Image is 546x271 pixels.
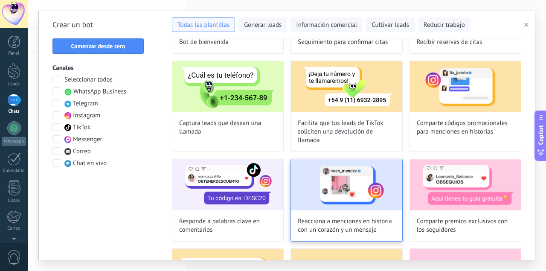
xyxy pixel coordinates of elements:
span: Todas las plantillas [177,21,229,29]
button: Información comercial [290,17,363,32]
span: Instagram [73,111,100,120]
span: Messenger [73,135,102,144]
span: Recibir reservas de citas [417,38,482,47]
span: Responde a palabras clave en comentarios [179,217,276,234]
img: Comparte premios exclusivos con los seguidores [410,159,521,210]
span: Seleccionar todos [64,76,113,84]
img: Captura leads que desean una llamada [172,61,283,112]
div: Leads [2,82,26,87]
span: Cultivar leads [372,21,409,29]
div: Chats [2,109,26,114]
span: Comparte premios exclusivos con los seguidores [417,217,514,234]
span: WhatsApp Business [73,87,126,96]
span: Correo [73,147,91,156]
span: Comparte códigos promocionales para menciones en historias [417,119,514,136]
h2: Crear un bot [52,18,144,32]
span: Reacciona a menciones en historia con un corazón y un mensaje [298,217,395,234]
img: Reacciona a menciones en historia con un corazón y un mensaje [291,159,402,210]
span: Captura leads que desean una llamada [179,119,276,136]
span: TikTok [73,123,90,132]
div: Listas [2,198,26,204]
div: Calendario [2,168,26,174]
div: Correo [2,226,26,231]
div: WhatsApp [2,137,26,146]
span: Comenzar desde cero [71,43,125,49]
button: Todas las plantillas [172,17,235,32]
img: Responde a palabras clave en comentarios [172,159,283,210]
button: Generar leads [238,17,287,32]
span: Información comercial [296,21,357,29]
img: Comparte códigos promocionales para menciones en historias [410,61,521,112]
div: Panel [2,51,26,56]
button: Reducir trabajo [418,17,470,32]
span: Chat en vivo [73,159,107,168]
button: Comenzar desde cero [52,38,144,54]
button: Cultivar leads [366,17,414,32]
span: Generar leads [244,21,282,29]
span: Seguimiento para confirmar citas [298,38,388,47]
span: Reducir trabajo [424,21,465,29]
h3: Canales [52,64,144,72]
img: Facilita que tus leads de TikTok soliciten una devolución de llamada [291,61,402,112]
span: Facilita que tus leads de TikTok soliciten una devolución de llamada [298,119,395,145]
span: Telegram [73,99,98,108]
span: Copilot [537,125,545,145]
span: Bot de bienvenida [179,38,229,47]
